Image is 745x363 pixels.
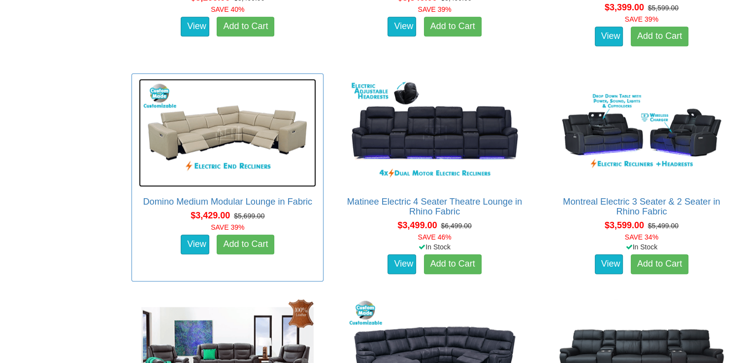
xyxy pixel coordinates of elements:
[605,2,644,12] span: $3,399.00
[234,212,264,220] del: $5,699.00
[625,15,658,23] font: SAVE 39%
[648,4,679,12] del: $5,599.00
[625,233,658,241] font: SAVE 34%
[217,17,274,36] a: Add to Cart
[139,79,316,187] img: Domino Medium Modular Lounge in Fabric
[595,254,623,274] a: View
[418,5,451,13] font: SAVE 39%
[211,5,244,13] font: SAVE 40%
[424,254,482,274] a: Add to Cart
[563,197,720,216] a: Montreal Electric 3 Seater & 2 Seater in Rhino Fabric
[631,254,688,274] a: Add to Cart
[181,17,209,36] a: View
[336,242,532,252] div: In Stock
[553,79,730,187] img: Montreal Electric 3 Seater & 2 Seater in Rhino Fabric
[397,220,437,230] span: $3,499.00
[143,197,312,207] a: Domino Medium Modular Lounge in Fabric
[388,17,416,36] a: View
[605,220,644,230] span: $3,599.00
[211,223,244,231] font: SAVE 39%
[347,197,522,216] a: Matinee Electric 4 Seater Theatre Lounge in Rhino Fabric
[441,222,471,230] del: $6,499.00
[388,254,416,274] a: View
[544,242,740,252] div: In Stock
[217,235,274,254] a: Add to Cart
[191,211,230,220] span: $3,429.00
[424,17,482,36] a: Add to Cart
[346,79,523,187] img: Matinee Electric 4 Seater Theatre Lounge in Rhino Fabric
[648,222,679,230] del: $5,499.00
[181,235,209,254] a: View
[418,233,451,241] font: SAVE 46%
[631,27,688,46] a: Add to Cart
[595,27,623,46] a: View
